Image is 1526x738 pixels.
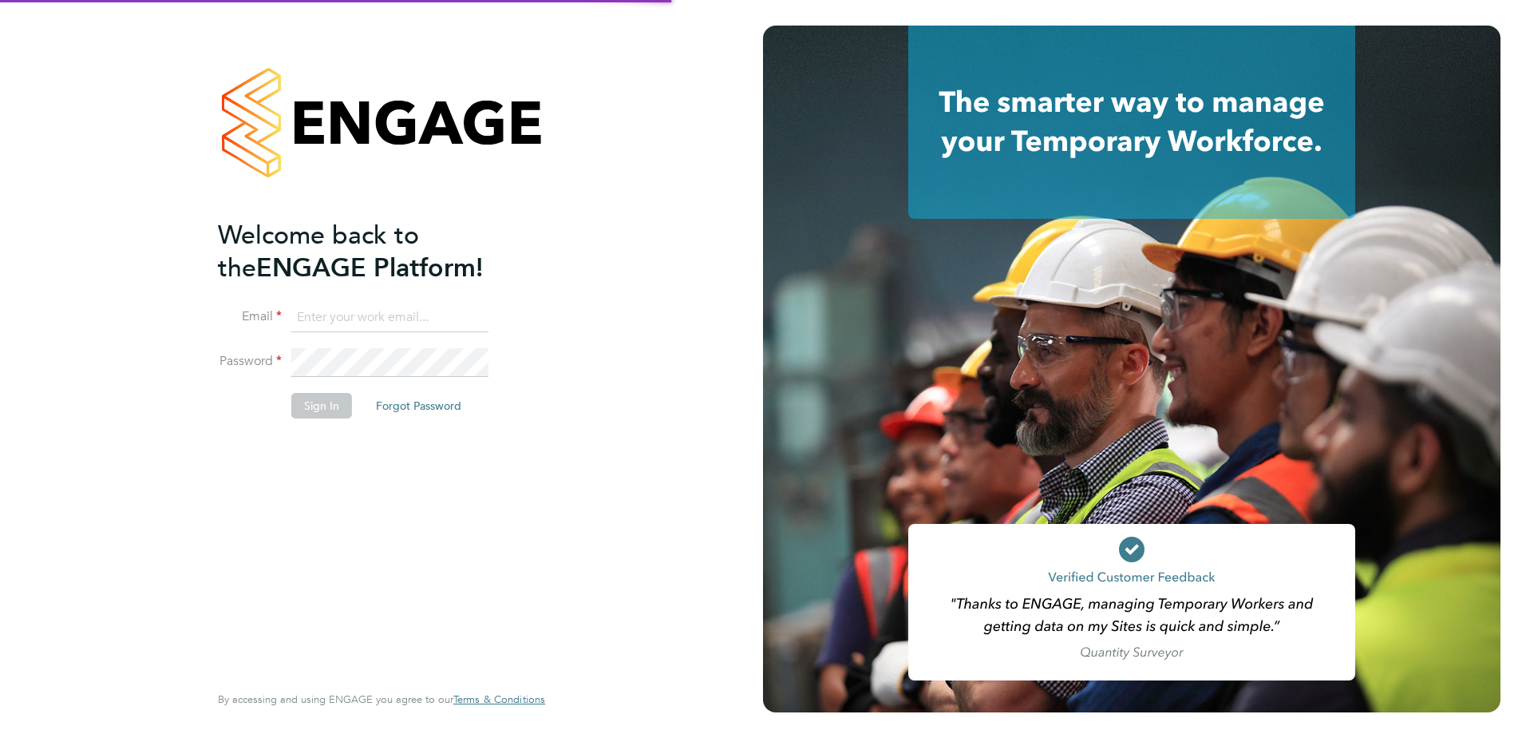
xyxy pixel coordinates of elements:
[218,353,282,370] label: Password
[218,219,529,284] h2: ENGAGE Platform!
[218,220,419,284] span: Welcome back to the
[218,308,282,325] label: Email
[453,693,545,706] a: Terms & Conditions
[363,393,474,419] button: Forgot Password
[291,393,352,419] button: Sign In
[218,692,545,706] span: By accessing and using ENGAGE you agree to our
[291,304,488,332] input: Enter your work email...
[453,692,545,706] span: Terms & Conditions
